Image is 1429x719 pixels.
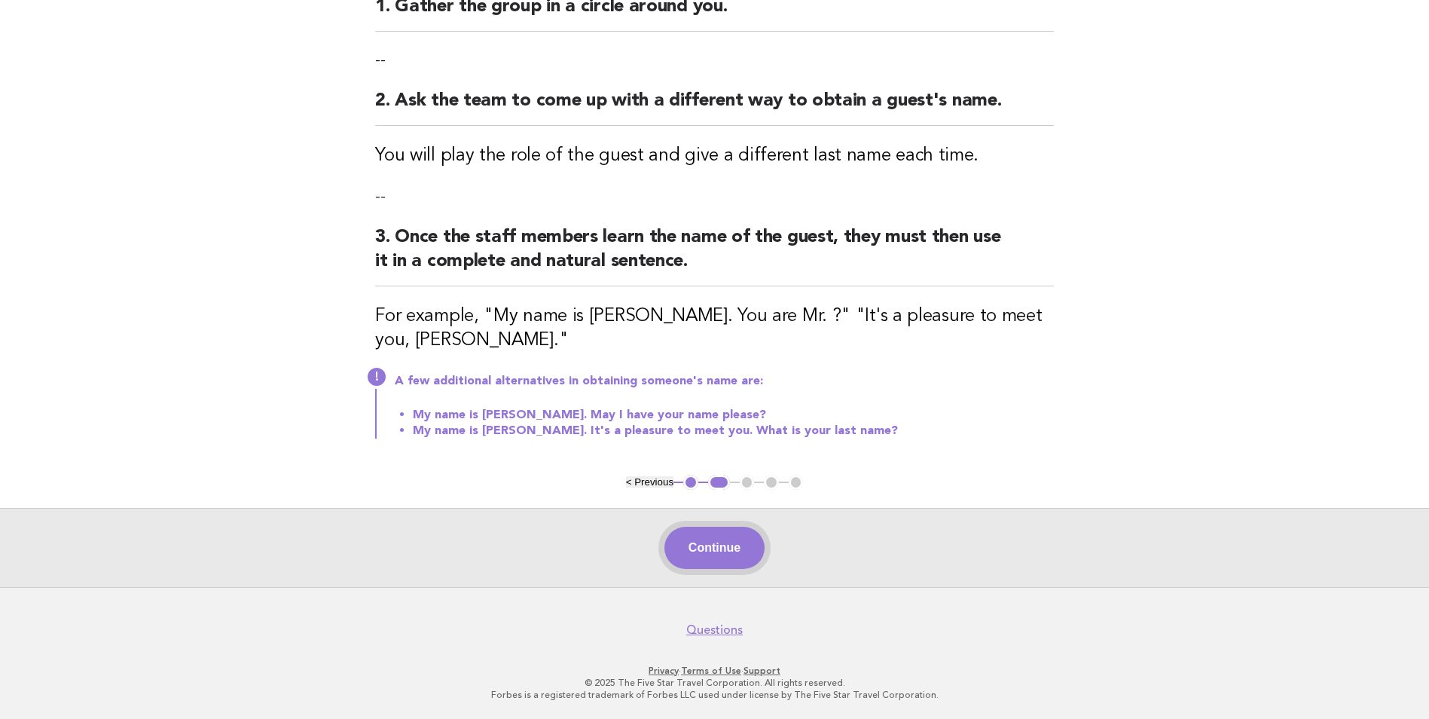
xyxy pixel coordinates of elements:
[375,225,1054,286] h2: 3. Once the staff members learn the name of the guest, they must then use it in a complete and na...
[375,304,1054,353] h3: For example, "My name is [PERSON_NAME]. You are Mr. ?" "It's a pleasure to meet you, [PERSON_NAME]."
[744,665,780,676] a: Support
[375,144,1054,168] h3: You will play the role of the guest and give a different last name each time.
[681,665,741,676] a: Terms of Use
[375,89,1054,126] h2: 2. Ask the team to come up with a different way to obtain a guest's name.
[626,476,673,488] button: < Previous
[254,677,1176,689] p: © 2025 The Five Star Travel Corporation. All rights reserved.
[686,623,743,638] a: Questions
[375,186,1054,207] p: --
[413,407,1054,423] li: My name is [PERSON_NAME]. May I have your name please?
[708,475,730,490] button: 2
[254,665,1176,677] p: · ·
[375,50,1054,71] p: --
[664,527,765,569] button: Continue
[413,423,1054,439] li: My name is [PERSON_NAME]. It's a pleasure to meet you. What is your last name?
[683,475,698,490] button: 1
[649,665,679,676] a: Privacy
[395,374,1054,389] p: A few additional alternatives in obtaining someone's name are:
[254,689,1176,701] p: Forbes is a registered trademark of Forbes LLC used under license by The Five Star Travel Corpora...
